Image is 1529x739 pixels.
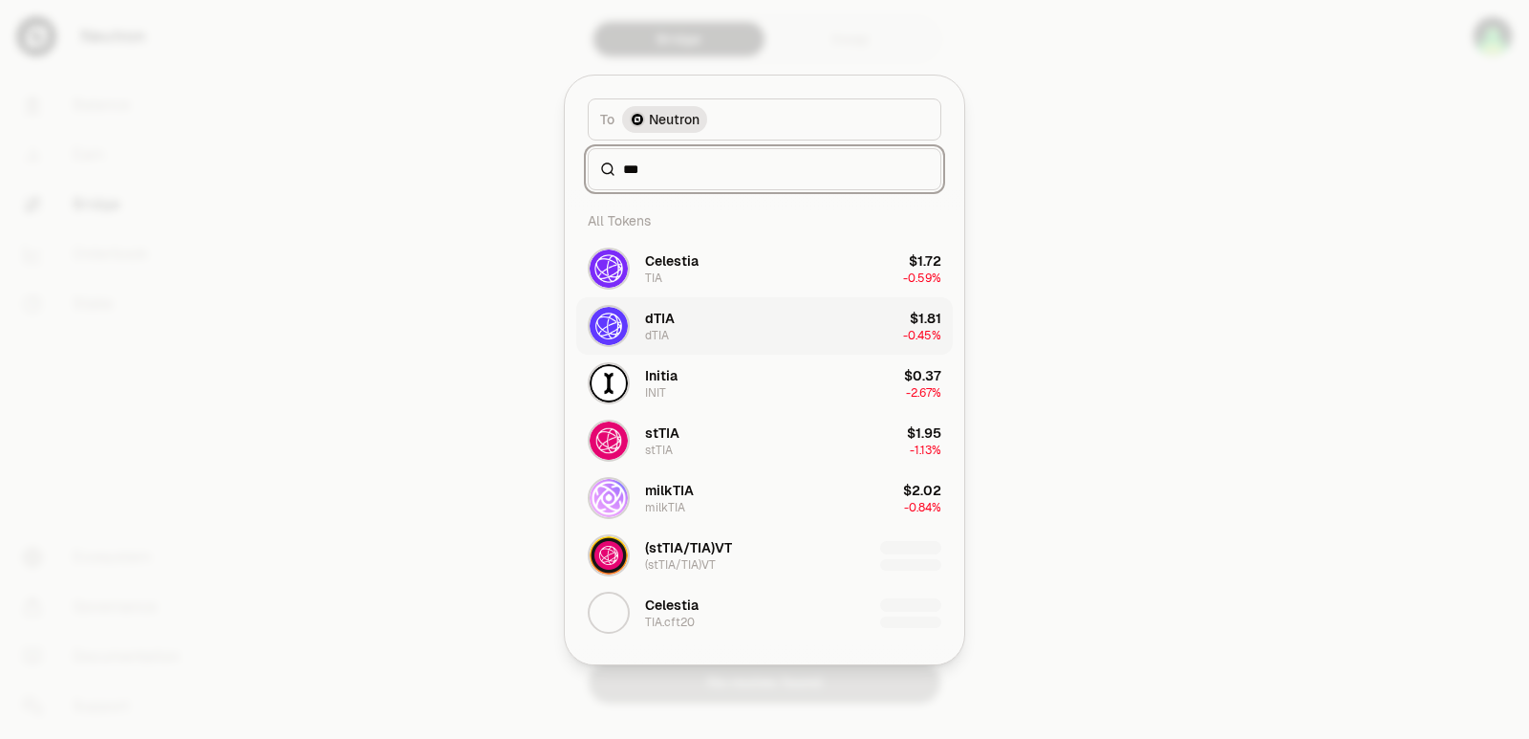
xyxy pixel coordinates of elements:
div: Celestia [645,596,699,615]
div: (stTIA/TIA)VT [645,538,732,557]
button: (stTIA/TIA)VT Logo(stTIA/TIA)VT(stTIA/TIA)VT [576,527,953,584]
div: milkTIA [645,481,694,500]
button: TIA LogoCelestiaTIA$1.72-0.59% [576,240,953,297]
span: Neutron [649,110,700,129]
span: -1.13% [910,443,941,458]
div: dTIA [645,309,675,328]
div: Initia [645,366,678,385]
div: TIA.cft20 [645,615,695,630]
img: (stTIA/TIA)VT Logo [590,536,628,575]
div: $2.02 [903,481,941,500]
span: -0.45% [903,328,941,343]
div: $1.95 [907,424,941,443]
div: Celestia [645,251,699,271]
img: milkTIA Logo [590,479,628,517]
div: All Tokens [576,202,953,240]
button: dTIA LogodTIAdTIA$1.81-0.45% [576,297,953,355]
div: TIA [645,271,662,286]
div: milkTIA [645,500,685,515]
button: INIT LogoInitiaINIT$0.37-2.67% [576,355,953,412]
span: -2.67% [906,385,941,401]
div: stTIA [645,424,679,443]
span: -0.59% [903,271,941,286]
button: milkTIA LogomilkTIAmilkTIA$2.02-0.84% [576,469,953,527]
div: INIT [645,385,666,401]
div: $1.81 [910,309,941,328]
img: Neutron Logo [630,112,645,127]
img: dTIA Logo [590,307,628,345]
img: INIT Logo [590,364,628,402]
div: dTIA [645,328,669,343]
button: ToNeutron LogoNeutron [588,98,941,141]
div: $0.37 [904,366,941,385]
span: -0.84% [904,500,941,515]
button: stTIA LogostTIAstTIA$1.95-1.13% [576,412,953,469]
div: stTIA [645,443,673,458]
div: (stTIA/TIA)VT [645,557,716,573]
img: TIA Logo [590,250,628,288]
div: $1.72 [909,251,941,271]
span: To [600,110,614,129]
button: TIA.cft20 LogoCelestiaTIA.cft20 [576,584,953,641]
img: stTIA Logo [590,422,628,460]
